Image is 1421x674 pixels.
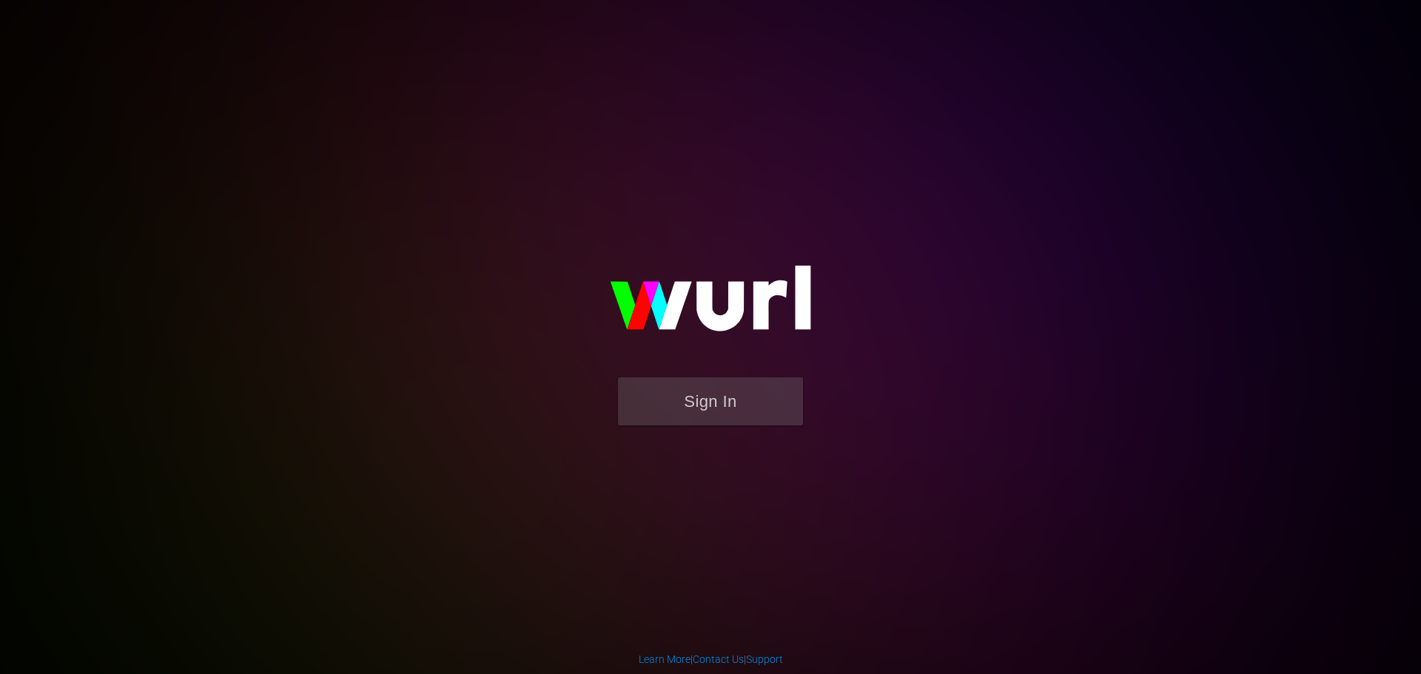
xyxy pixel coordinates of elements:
div: | | [639,652,783,667]
button: Sign In [618,377,803,425]
a: Support [746,653,783,665]
img: wurl-logo-on-black-223613ac3d8ba8fe6dc639794a292ebdb59501304c7dfd60c99c58986ef67473.svg [562,234,859,377]
a: Learn More [639,653,691,665]
a: Contact Us [693,653,744,665]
